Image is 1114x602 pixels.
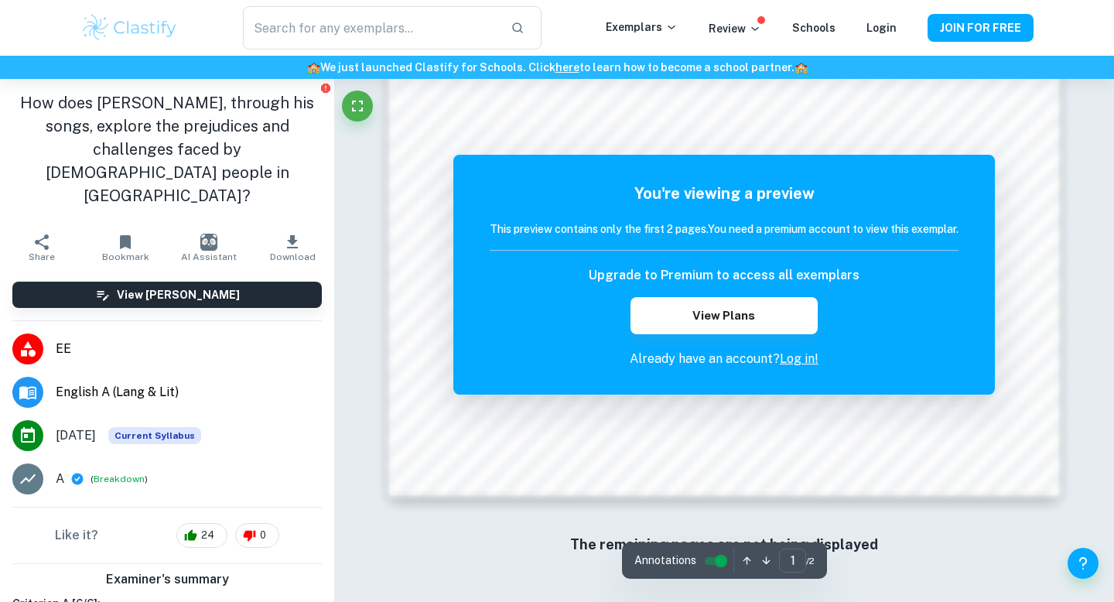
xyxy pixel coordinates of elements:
[6,570,328,589] h6: Examiner's summary
[270,251,316,262] span: Download
[490,350,959,368] p: Already have an account?
[55,526,98,545] h6: Like it?
[251,528,275,543] span: 0
[490,221,959,238] h6: This preview contains only the first 2 pages. You need a premium account to view this exemplar.
[634,552,696,569] span: Annotations
[3,59,1111,76] h6: We just launched Clastify for Schools. Click to learn how to become a school partner.
[167,226,251,269] button: AI Assistant
[102,251,149,262] span: Bookmark
[490,182,959,205] h5: You're viewing a preview
[709,20,761,37] p: Review
[80,12,179,43] img: Clastify logo
[589,266,859,285] h6: Upgrade to Premium to access all exemplars
[251,226,334,269] button: Download
[12,91,322,207] h1: How does [PERSON_NAME], through his songs, explore the prejudices and challenges faced by [DEMOGR...
[200,234,217,251] img: AI Assistant
[56,470,64,488] p: A
[792,22,835,34] a: Schools
[866,22,897,34] a: Login
[29,251,55,262] span: Share
[84,226,167,269] button: Bookmark
[342,91,373,121] button: Fullscreen
[555,61,579,74] a: here
[91,472,148,487] span: ( )
[56,383,322,402] span: English A (Lang & Lit)
[421,534,1027,556] h6: The remaining pages are not being displayed
[243,6,498,50] input: Search for any exemplars...
[307,61,320,74] span: 🏫
[108,427,201,444] span: Current Syllabus
[176,523,227,548] div: 24
[630,297,818,334] button: View Plans
[320,82,331,94] button: Report issue
[12,282,322,308] button: View [PERSON_NAME]
[235,523,279,548] div: 0
[1068,548,1099,579] button: Help and Feedback
[193,528,223,543] span: 24
[606,19,678,36] p: Exemplars
[108,427,201,444] div: This exemplar is based on the current syllabus. Feel free to refer to it for inspiration/ideas wh...
[780,351,818,366] a: Log in!
[56,426,96,445] span: [DATE]
[94,472,145,486] button: Breakdown
[928,14,1034,42] button: JOIN FOR FREE
[56,340,322,358] span: EE
[117,286,240,303] h6: View [PERSON_NAME]
[181,251,237,262] span: AI Assistant
[794,61,808,74] span: 🏫
[806,554,815,568] span: / 2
